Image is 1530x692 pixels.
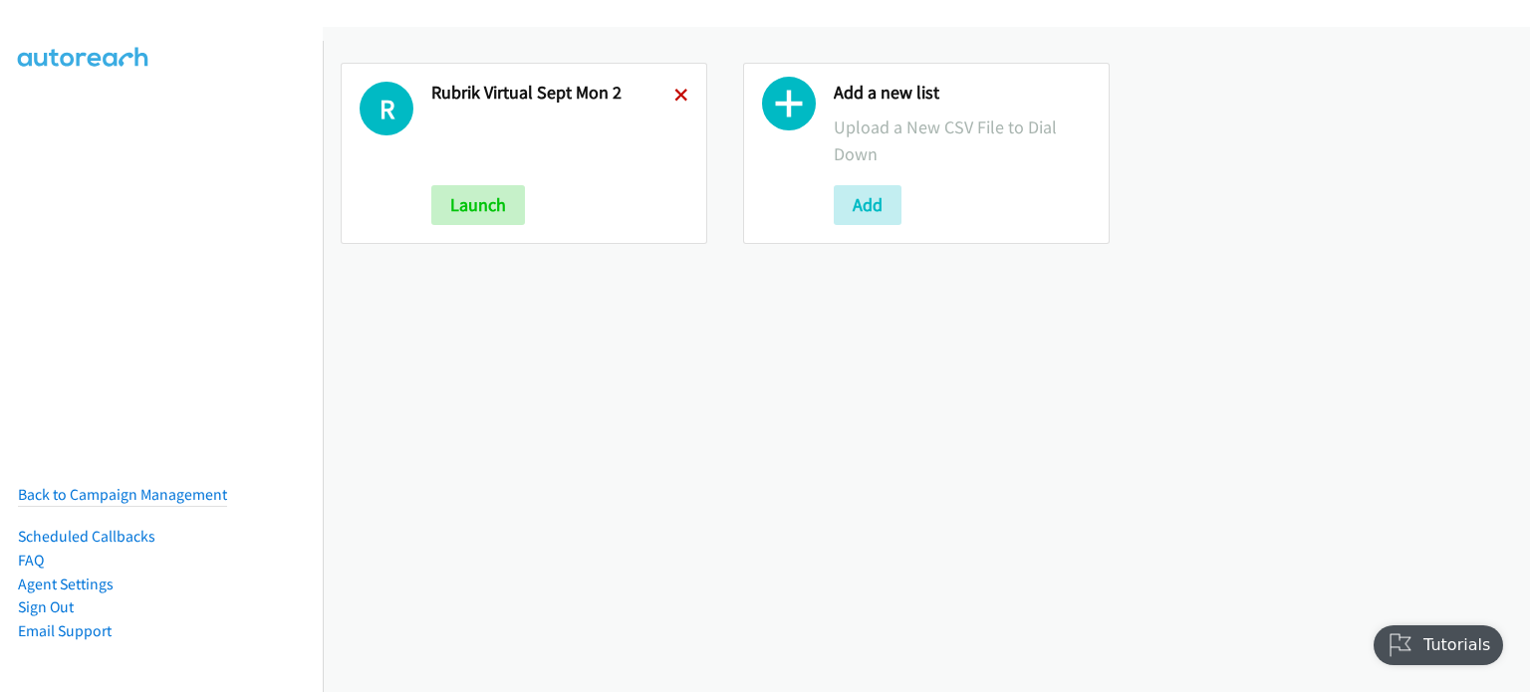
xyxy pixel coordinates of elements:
[18,597,74,616] a: Sign Out
[18,485,227,504] a: Back to Campaign Management
[18,575,114,593] a: Agent Settings
[18,527,155,546] a: Scheduled Callbacks
[18,551,44,570] a: FAQ
[431,82,674,105] h2: Rubrik Virtual Sept Mon 2
[834,114,1091,167] p: Upload a New CSV File to Dial Down
[834,185,901,225] button: Add
[360,82,413,135] h1: R
[18,621,112,640] a: Email Support
[834,82,1091,105] h2: Add a new list
[1362,605,1515,677] iframe: Checklist
[431,185,525,225] button: Launch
